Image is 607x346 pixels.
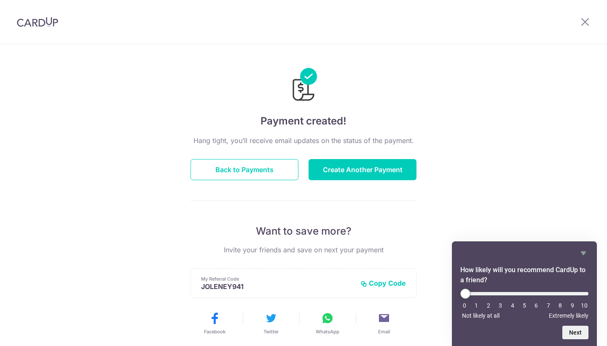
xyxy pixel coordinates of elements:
[532,302,540,309] li: 6
[190,311,239,335] button: Facebook
[263,328,279,335] span: Twitter
[460,265,588,285] h2: How likely will you recommend CardUp to a friend? Select an option from 0 to 10, with 0 being Not...
[544,302,553,309] li: 7
[191,159,298,180] button: Back to Payments
[460,302,469,309] li: 0
[472,302,481,309] li: 1
[460,289,588,319] div: How likely will you recommend CardUp to a friend? Select an option from 0 to 10, with 0 being Not...
[360,279,406,287] button: Copy Code
[246,311,296,335] button: Twitter
[568,302,577,309] li: 9
[562,326,588,339] button: Next question
[191,245,416,255] p: Invite your friends and save on next your payment
[460,248,588,339] div: How likely will you recommend CardUp to a friend? Select an option from 0 to 10, with 0 being Not...
[191,135,416,146] p: Hang tight, you’ll receive email updates on the status of the payment.
[556,302,564,309] li: 8
[201,282,354,291] p: JOLENEY941
[17,17,58,27] img: CardUp
[191,224,416,238] p: Want to save more?
[201,276,354,282] p: My Referral Code
[484,302,493,309] li: 2
[580,302,588,309] li: 10
[359,311,409,335] button: Email
[520,302,529,309] li: 5
[316,328,339,335] span: WhatsApp
[204,328,226,335] span: Facebook
[549,312,588,319] span: Extremely likely
[309,159,416,180] button: Create Another Payment
[508,302,517,309] li: 4
[303,311,352,335] button: WhatsApp
[496,302,505,309] li: 3
[378,328,390,335] span: Email
[290,68,317,103] img: Payments
[191,114,416,129] h4: Payment created!
[578,248,588,258] button: Hide survey
[462,312,500,319] span: Not likely at all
